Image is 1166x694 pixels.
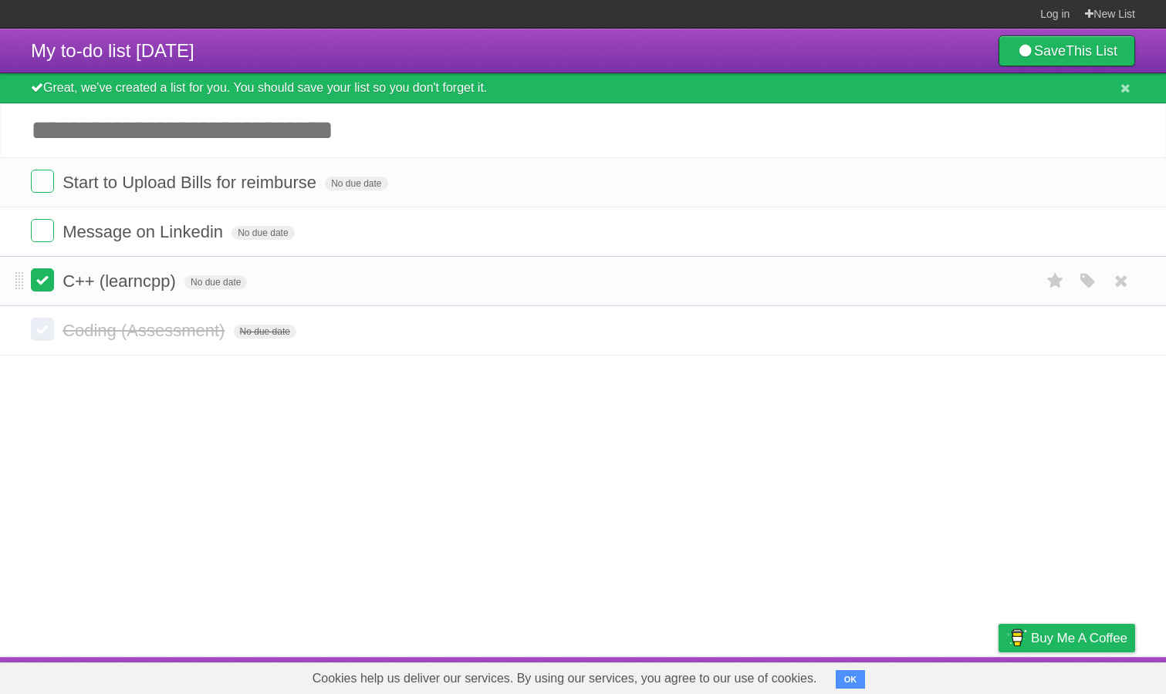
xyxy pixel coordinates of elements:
a: SaveThis List [999,35,1135,66]
a: Developers [844,661,907,690]
button: OK [836,670,866,689]
span: Start to Upload Bills for reimburse [63,173,320,192]
label: Done [31,219,54,242]
span: No due date [184,275,247,289]
span: Cookies help us deliver our services. By using our services, you agree to our use of cookies. [297,663,833,694]
span: No due date [325,177,387,190]
label: Done [31,170,54,193]
a: About [793,661,826,690]
a: Suggest a feature [1038,661,1135,690]
b: This List [1066,43,1117,59]
a: Buy me a coffee [999,624,1135,652]
span: Buy me a coffee [1031,625,1127,652]
span: No due date [234,325,296,339]
a: Privacy [978,661,1019,690]
span: No due date [232,226,294,240]
span: C++ (learncpp) [63,271,180,291]
img: Buy me a coffee [1006,625,1027,651]
span: Message on Linkedin [63,222,227,241]
label: Done [31,268,54,291]
span: Coding (Assessment) [63,321,228,340]
label: Done [31,318,54,341]
a: Terms [926,661,960,690]
span: My to-do list [DATE] [31,40,194,61]
label: Star task [1041,268,1070,294]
